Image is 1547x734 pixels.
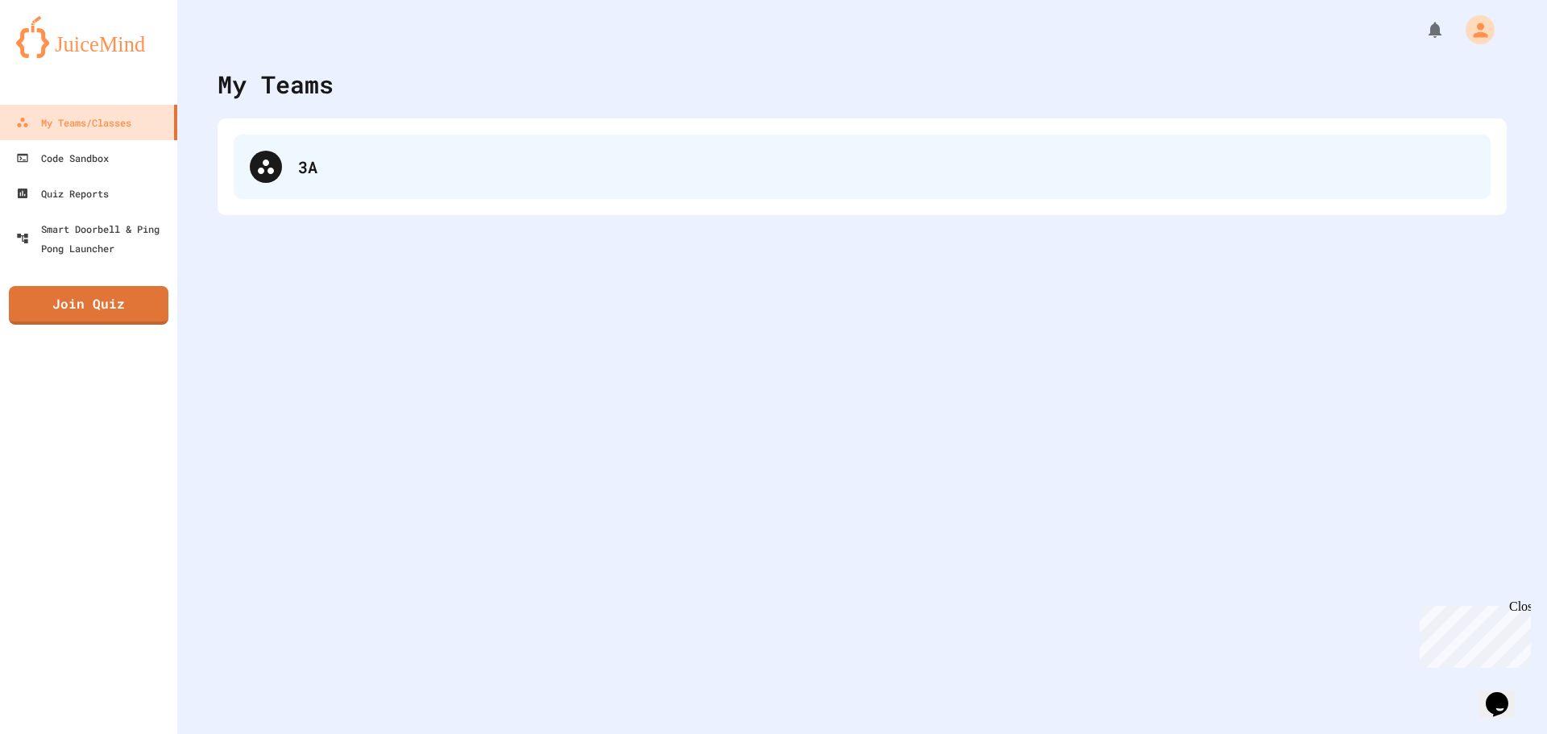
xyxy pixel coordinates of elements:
div: My Teams/Classes [16,113,131,132]
div: My Teams [218,66,334,102]
div: Smart Doorbell & Ping Pong Launcher [16,219,171,258]
div: Chat with us now!Close [6,6,111,102]
img: logo-orange.svg [16,16,161,58]
iframe: chat widget [1479,670,1531,718]
div: Code Sandbox [16,148,109,168]
div: 3A [298,155,1474,179]
div: My Notifications [1396,16,1449,44]
div: My Account [1449,11,1499,48]
div: Quiz Reports [16,184,109,203]
a: Join Quiz [9,286,168,325]
iframe: chat widget [1413,599,1531,668]
div: 3A [234,135,1491,199]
